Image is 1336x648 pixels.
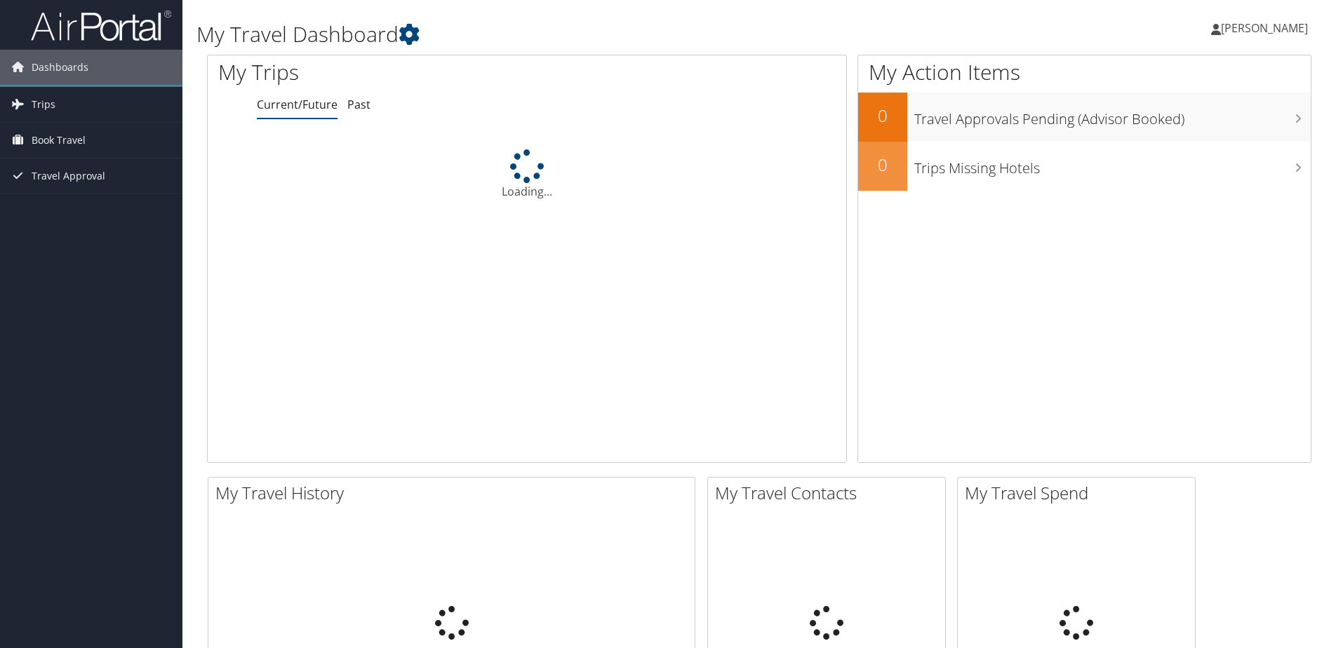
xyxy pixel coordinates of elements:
[858,58,1311,87] h1: My Action Items
[208,149,846,200] div: Loading...
[858,93,1311,142] a: 0Travel Approvals Pending (Advisor Booked)
[218,58,570,87] h1: My Trips
[215,481,695,505] h2: My Travel History
[196,20,947,49] h1: My Travel Dashboard
[914,102,1311,129] h3: Travel Approvals Pending (Advisor Booked)
[31,9,171,42] img: airportal-logo.png
[32,50,88,85] span: Dashboards
[1221,20,1308,36] span: [PERSON_NAME]
[32,87,55,122] span: Trips
[858,142,1311,191] a: 0Trips Missing Hotels
[858,104,907,128] h2: 0
[257,97,338,112] a: Current/Future
[1211,7,1322,49] a: [PERSON_NAME]
[32,158,105,194] span: Travel Approval
[32,123,86,158] span: Book Travel
[715,481,945,505] h2: My Travel Contacts
[914,151,1311,178] h3: Trips Missing Hotels
[965,481,1195,505] h2: My Travel Spend
[858,153,907,177] h2: 0
[347,97,370,112] a: Past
